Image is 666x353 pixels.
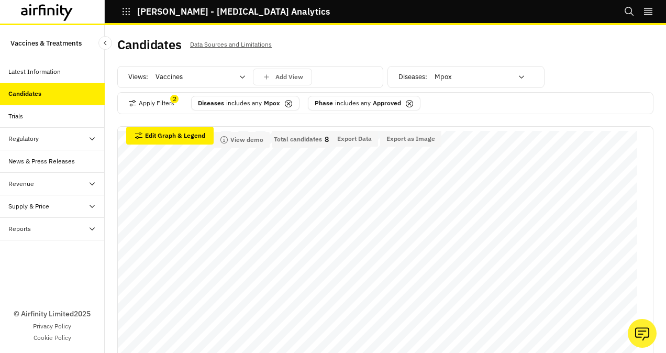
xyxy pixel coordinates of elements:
[315,98,333,108] p: Phase
[198,98,224,108] p: Diseases
[98,36,112,50] button: Close Sidebar
[8,134,39,144] div: Regulatory
[274,136,322,143] p: Total candidates
[8,202,49,211] div: Supply & Price
[214,132,270,148] button: View demo
[8,179,34,189] div: Revenue
[190,39,272,50] p: Data Sources and Limitations
[325,136,329,143] p: 8
[8,89,41,98] div: Candidates
[14,308,91,319] p: © Airfinity Limited 2025
[126,127,214,145] button: Edit Graph & Legend
[121,3,330,20] button: [PERSON_NAME] - [MEDICAL_DATA] Analytics
[8,112,23,121] div: Trials
[117,37,182,52] h2: Candidates
[628,319,657,348] button: Ask our analysts
[137,7,330,16] p: [PERSON_NAME] - [MEDICAL_DATA] Analytics
[335,98,371,108] p: includes any
[398,69,532,85] div: Diseases :
[275,73,303,81] p: Add View
[226,98,262,108] p: includes any
[380,131,441,147] button: Export as Image
[8,67,61,76] div: Latest Information
[373,98,401,108] p: Approved
[624,3,635,20] button: Search
[8,157,75,166] div: News & Press Releases
[33,322,71,331] a: Privacy Policy
[253,69,312,85] button: save changes
[128,69,312,85] div: Views:
[10,34,82,52] p: Vaccines & Treatments
[264,98,280,108] p: Mpox
[128,95,174,112] button: Apply Filters
[8,224,31,234] div: Reports
[331,131,378,147] button: Export Data
[34,333,71,343] a: Cookie Policy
